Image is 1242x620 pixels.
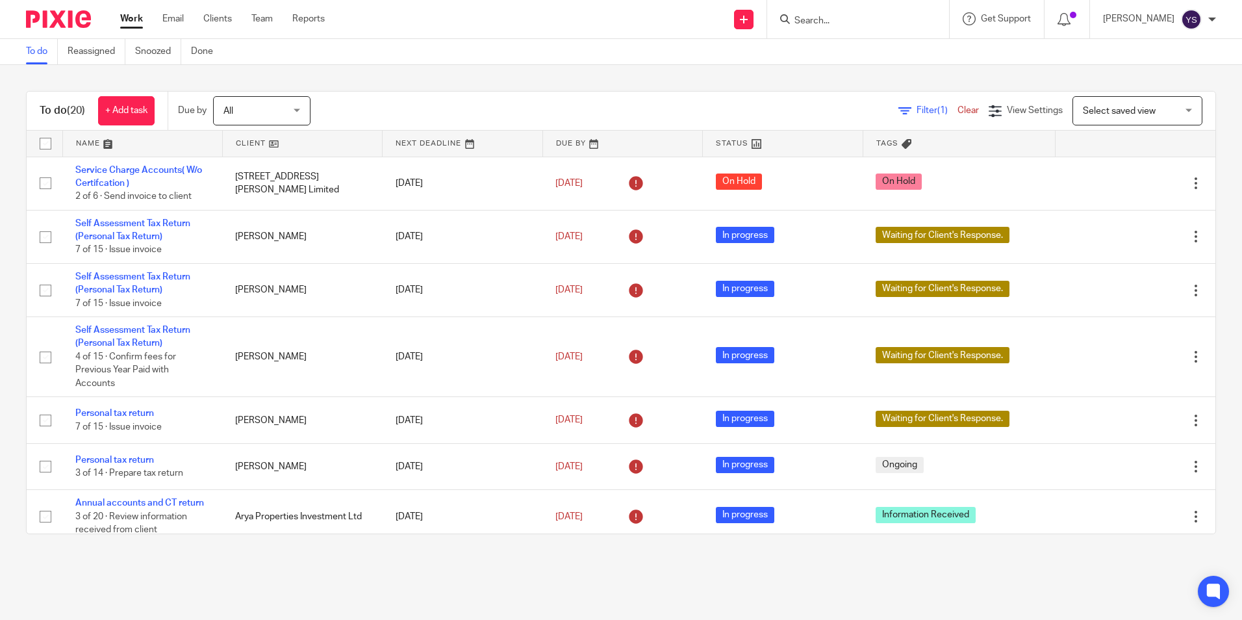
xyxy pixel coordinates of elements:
span: All [223,107,233,116]
span: Select saved view [1083,107,1156,116]
span: Waiting for Client's Response. [876,281,1009,297]
span: [DATE] [555,415,583,424]
span: On Hold [716,174,762,190]
span: 3 of 20 · Review information received from client [75,512,187,535]
span: View Settings [1007,106,1063,115]
span: Information Received [876,507,976,523]
a: Self Assessment Tax Return (Personal Tax Return) [75,219,190,241]
span: In progress [716,457,774,473]
a: Personal tax return [75,456,154,465]
td: [STREET_ADDRESS][PERSON_NAME] Limited [222,157,382,210]
td: [DATE] [383,397,542,443]
td: Arya Properties Investment Ltd [222,490,382,543]
a: + Add task [98,96,155,125]
span: 2 of 6 · Send invoice to client [75,192,192,201]
span: (1) [937,106,948,115]
td: [PERSON_NAME] [222,443,382,489]
td: [DATE] [383,210,542,263]
a: Service Charge Accounts( W/o Certifcation ) [75,166,202,188]
span: In progress [716,227,774,243]
a: Clear [957,106,979,115]
span: In progress [716,411,774,427]
span: Waiting for Client's Response. [876,347,1009,363]
span: [DATE] [555,179,583,188]
a: Clients [203,12,232,25]
span: On Hold [876,174,922,190]
span: Filter [917,106,957,115]
td: [PERSON_NAME] [222,263,382,316]
img: Pixie [26,10,91,28]
td: [PERSON_NAME] [222,397,382,443]
a: Team [251,12,273,25]
a: Done [191,39,223,64]
span: 7 of 15 · Issue invoice [75,422,162,432]
a: Work [120,12,143,25]
span: Tags [876,140,898,147]
a: Reports [292,12,325,25]
span: [DATE] [555,462,583,471]
a: To do [26,39,58,64]
a: Snoozed [135,39,181,64]
span: Get Support [981,14,1031,23]
td: [DATE] [383,443,542,489]
td: [DATE] [383,490,542,543]
a: Personal tax return [75,409,154,418]
span: [DATE] [555,512,583,521]
span: [DATE] [555,285,583,294]
a: Annual accounts and CT return [75,498,204,508]
td: [DATE] [383,317,542,397]
a: Self Assessment Tax Return (Personal Tax Return) [75,326,190,348]
span: Waiting for Client's Response. [876,227,1009,243]
a: Email [162,12,184,25]
span: [DATE] [555,232,583,241]
td: [DATE] [383,157,542,210]
span: 7 of 15 · Issue invoice [75,299,162,308]
td: [DATE] [383,263,542,316]
td: [PERSON_NAME] [222,317,382,397]
span: Ongoing [876,457,924,473]
td: [PERSON_NAME] [222,210,382,263]
span: 7 of 15 · Issue invoice [75,246,162,255]
p: [PERSON_NAME] [1103,12,1174,25]
span: In progress [716,347,774,363]
p: Due by [178,104,207,117]
span: In progress [716,507,774,523]
span: [DATE] [555,352,583,361]
span: Waiting for Client's Response. [876,411,1009,427]
span: 4 of 15 · Confirm fees for Previous Year Paid with Accounts [75,352,176,388]
img: svg%3E [1181,9,1202,30]
h1: To do [40,104,85,118]
span: 3 of 14 · Prepare tax return [75,469,183,478]
input: Search [793,16,910,27]
a: Self Assessment Tax Return (Personal Tax Return) [75,272,190,294]
a: Reassigned [68,39,125,64]
span: (20) [67,105,85,116]
span: In progress [716,281,774,297]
